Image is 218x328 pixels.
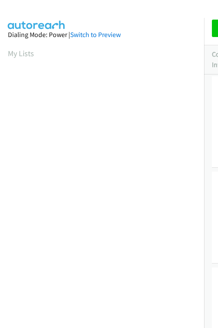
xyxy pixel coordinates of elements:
iframe: Resource Center [193,129,218,199]
a: Switch to Preview [70,30,121,39]
div: Dialing Mode: Power | [8,30,196,40]
a: My Lists [8,48,34,58]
